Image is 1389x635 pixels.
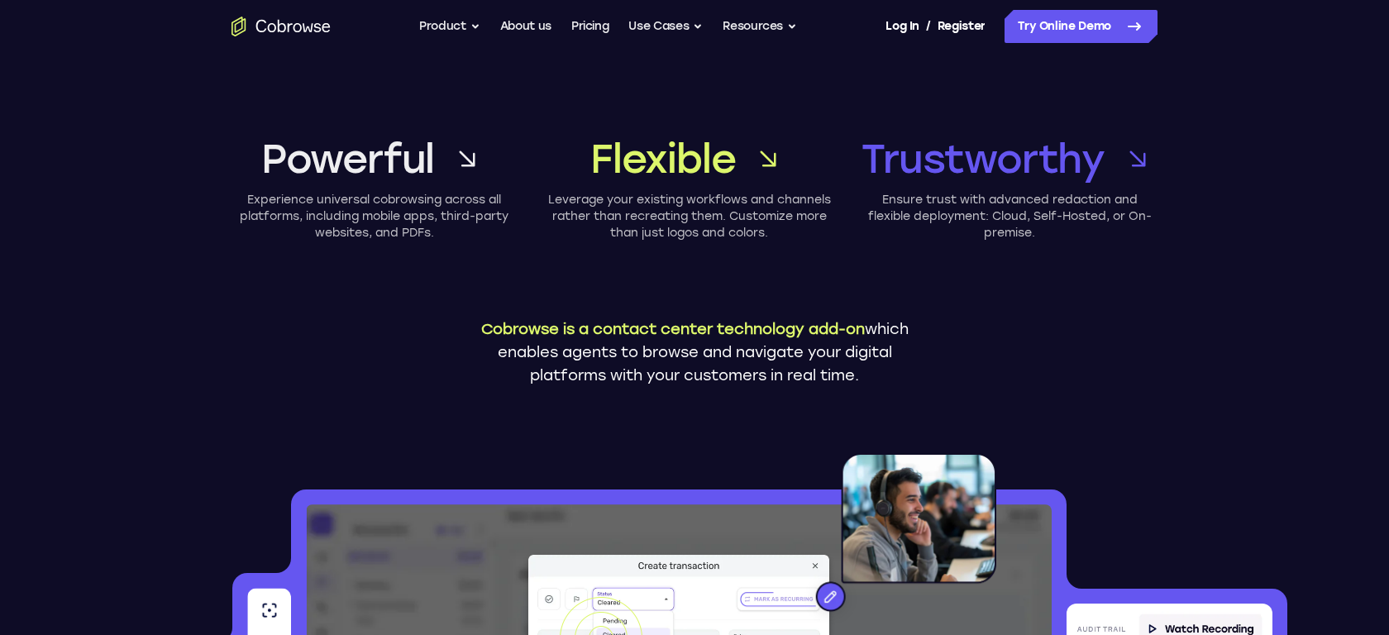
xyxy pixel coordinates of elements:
span: Cobrowse is a contact center technology add-on [481,320,865,338]
img: An agent with a headset [740,453,996,628]
p: Experience universal cobrowsing across all platforms, including mobile apps, third-party websites... [231,192,517,241]
span: Trustworthy [862,132,1105,185]
button: Use Cases [628,10,703,43]
span: Powerful [261,132,434,185]
a: Trustworthy [862,132,1157,185]
button: Resources [723,10,797,43]
a: Log In [885,10,919,43]
span: / [926,17,931,36]
a: Try Online Demo [1005,10,1157,43]
p: which enables agents to browse and navigate your digital platforms with your customers in real time. [467,317,922,387]
button: Product [419,10,480,43]
a: Powerful [231,132,517,185]
a: Flexible [547,132,832,185]
a: About us [500,10,551,43]
a: Go to the home page [231,17,331,36]
a: Pricing [571,10,609,43]
p: Ensure trust with advanced redaction and flexible deployment: Cloud, Self-Hosted, or On-premise. [862,192,1157,241]
span: Flexible [590,132,735,185]
a: Register [938,10,986,43]
p: Leverage your existing workflows and channels rather than recreating them. Customize more than ju... [547,192,832,241]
